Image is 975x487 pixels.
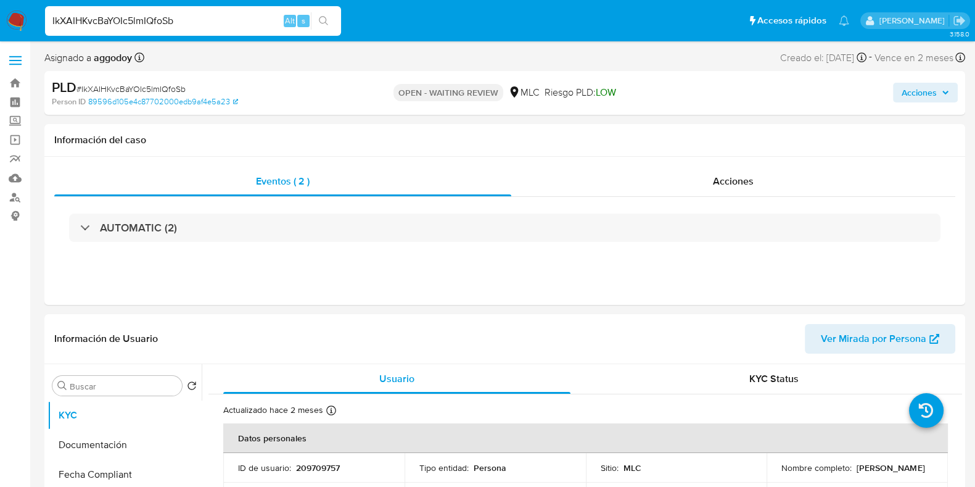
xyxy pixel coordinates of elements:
[596,85,616,99] span: LOW
[893,83,958,102] button: Acciones
[379,372,414,386] span: Usuario
[70,381,177,392] input: Buscar
[52,96,86,107] b: Person ID
[805,324,955,354] button: Ver Mirada por Persona
[57,381,67,391] button: Buscar
[69,214,940,242] div: AUTOMATIC (2)
[54,333,158,345] h1: Información de Usuario
[76,83,186,95] span: # IkXAIHKvcBaYOIc5lmIQfoSb
[953,14,966,27] a: Salir
[874,51,953,65] span: Vence en 2 meses
[474,462,506,473] p: Persona
[88,96,238,107] a: 89596d105e4c87702000edb9af4e5a23
[601,462,619,473] p: Sitio :
[296,462,340,473] p: 209709757
[52,77,76,97] b: PLD
[757,14,826,27] span: Accesos rápidos
[47,401,202,430] button: KYC
[187,381,197,394] button: Volver al orden por defecto
[419,462,469,473] p: Tipo entidad :
[623,462,641,473] p: MLC
[311,12,336,30] button: search-icon
[780,49,866,66] div: Creado el: [DATE]
[857,462,924,473] p: [PERSON_NAME]
[821,324,926,354] span: Ver Mirada por Persona
[238,462,291,473] p: ID de usuario :
[508,86,540,99] div: MLC
[869,49,872,66] span: -
[54,134,955,146] h1: Información del caso
[902,83,937,102] span: Acciones
[47,430,202,460] button: Documentación
[44,51,132,65] span: Asignado a
[100,221,177,235] h3: AUTOMATIC (2)
[285,15,295,27] span: Alt
[749,372,799,386] span: KYC Status
[545,86,616,99] span: Riesgo PLD:
[839,15,849,26] a: Notificaciones
[91,51,132,65] b: aggodoy
[223,404,323,416] p: Actualizado hace 2 meses
[393,84,503,101] p: OPEN - WAITING REVIEW
[302,15,305,27] span: s
[781,462,852,473] p: Nombre completo :
[713,174,754,188] span: Acciones
[879,15,948,27] p: camilafernanda.paredessaldano@mercadolibre.cl
[256,174,310,188] span: Eventos ( 2 )
[45,13,341,29] input: Buscar usuario o caso...
[223,423,948,453] th: Datos personales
